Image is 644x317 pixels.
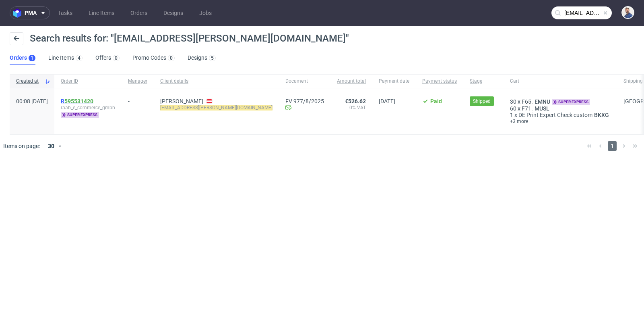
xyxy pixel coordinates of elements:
a: +3 more [510,118,611,125]
span: 60 [510,105,516,112]
img: logo [13,8,25,18]
span: Amount total [337,78,366,85]
div: 4 [78,55,80,61]
span: pma [25,10,37,16]
span: Payment status [422,78,457,85]
span: Document [285,78,324,85]
span: F71. [522,105,533,112]
a: [PERSON_NAME] [160,98,203,104]
a: Orders [126,6,152,19]
a: FV 977/8/2025 [285,98,324,104]
span: Shipped [473,98,491,105]
a: R595531420 [61,98,95,104]
a: Designs [159,6,188,19]
div: x [510,112,611,118]
span: Client details [160,78,272,85]
a: MUSL [533,105,551,112]
span: Created at [16,78,41,85]
span: Payment date [379,78,409,85]
a: EMNU [533,98,552,105]
span: Search results for: "[EMAIL_ADDRESS][PERSON_NAME][DOMAIN_NAME]" [30,33,349,44]
a: Designs5 [188,52,216,65]
span: Stage [470,78,497,85]
button: pma [10,6,50,19]
span: [DATE] [379,98,395,104]
div: x [510,105,611,112]
span: 0% VAT [337,104,366,111]
a: Promo Codes0 [132,52,175,65]
span: F65. [522,98,533,105]
span: super express [61,112,99,118]
a: Jobs [194,6,217,19]
a: Tasks [53,6,77,19]
div: - [128,95,147,104]
a: Line Items [84,6,119,19]
span: DE Print Expert Check custom [518,112,592,118]
span: Manager [128,78,147,85]
div: x [510,98,611,105]
a: Offers0 [95,52,120,65]
span: Order ID [61,78,115,85]
mark: [EMAIL_ADDRESS][PERSON_NAME][DOMAIN_NAME] [160,105,272,111]
div: 1 [31,55,33,61]
div: 5 [211,55,214,61]
div: 30 [43,140,58,152]
a: Orders1 [10,52,35,65]
span: €526.62 [345,98,366,104]
a: Line Items4 [48,52,83,65]
div: 0 [170,55,173,61]
span: 1 [608,141,617,151]
div: 0 [115,55,118,61]
span: Cart [510,78,611,85]
span: 00:08 [DATE] [16,98,48,104]
a: 595531420 [64,98,93,104]
span: 1 [510,112,513,118]
span: Items on page: [3,142,40,150]
span: 30 [510,98,516,105]
span: raab_e_commerce_gmbh [61,104,115,111]
img: Michał Rachański [622,7,634,18]
span: super express [552,99,590,105]
span: R [61,98,93,104]
span: Paid [430,98,442,104]
a: BKXG [592,112,611,118]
